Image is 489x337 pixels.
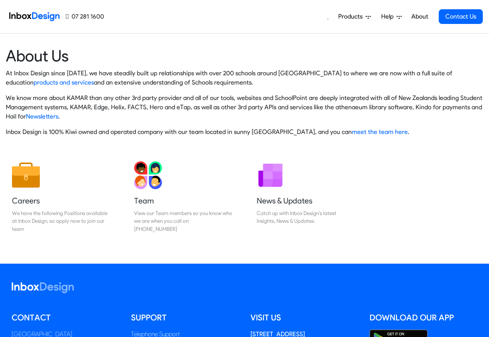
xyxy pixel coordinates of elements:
heading: About Us [6,46,483,66]
div: View our Team members so you know who we are when you call on [PHONE_NUMBER] [134,209,232,233]
p: At Inbox Design since [DATE], we have steadily built up relationships with over 200 schools aroun... [6,69,483,87]
div: We have the following Positions available at Inbox Design, so apply now to join our team [12,209,110,233]
h5: News & Updates [257,195,355,206]
img: 2022_01_13_icon_job.svg [12,161,40,189]
a: Help [378,9,405,24]
span: Products [338,12,366,21]
a: Products [335,9,374,24]
img: logo_inboxdesign_white.svg [12,282,74,293]
p: Inbox Design is 100% Kiwi owned and operated company with our team located in sunny [GEOGRAPHIC_D... [6,127,483,137]
a: Team View our Team members so you know who we are when you call on [PHONE_NUMBER] [128,155,239,239]
h5: Download our App [370,312,477,323]
a: About [409,9,430,24]
a: Newsletters [26,113,58,120]
h5: Team [134,195,232,206]
h5: Support [131,312,239,323]
div: Catch up with Inbox Design's latest Insights, News & Updates. [257,209,355,225]
span: Help [381,12,397,21]
a: 07 281 1600 [66,12,104,21]
a: products and services [34,79,94,86]
a: Careers We have the following Positions available at Inbox Design, so apply now to join our team [6,155,116,239]
a: News & Updates Catch up with Inbox Design's latest Insights, News & Updates. [250,155,361,239]
h5: Visit us [250,312,358,323]
a: meet the team here [352,128,408,135]
p: We know more about KAMAR than any other 3rd party provider and all of our tools, websites and Sch... [6,93,483,121]
a: Contact Us [439,9,483,24]
h5: Contact [12,312,119,323]
img: 2022_01_13_icon_team.svg [134,161,162,189]
img: 2022_01_12_icon_newsletter.svg [257,161,285,189]
h5: Careers [12,195,110,206]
